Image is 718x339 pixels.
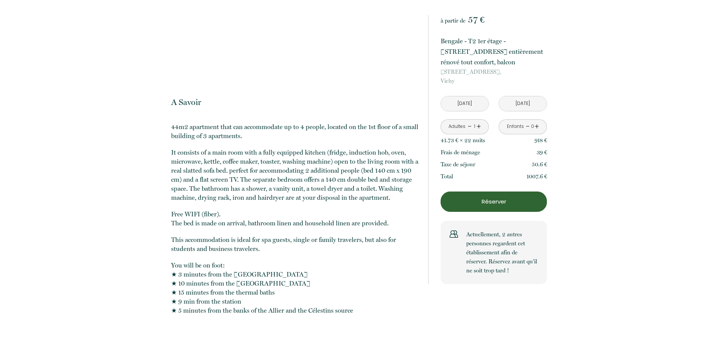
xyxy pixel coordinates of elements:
[441,172,453,181] p: Total
[534,121,539,132] a: +
[531,123,534,130] div: 0
[171,122,418,140] p: 44m2 apartment that can accommodate up to 4 people, located on the 1st floor of a small building ...
[473,123,476,130] div: 1
[441,17,465,24] span: à partir de
[441,36,547,67] p: Bengale - T2 1er étage - [STREET_ADDRESS] entièrement rénové tout confort, balcon
[527,172,547,181] p: 1007.6 €
[441,136,485,145] p: 41.73 € × 22 nuit
[466,230,538,275] p: Actuellement, 2 autres personnes regardent cet établissement afin de réserver. Réservez avant qu’...
[476,121,481,132] a: +
[532,160,547,169] p: 50.6 €
[483,137,485,144] span: s
[468,14,484,25] span: 57 €
[441,67,547,76] span: [STREET_ADDRESS],
[534,136,547,145] p: 918 €
[441,160,475,169] p: Taxe de séjour
[171,148,418,202] p: It consists of a main room with a fully equipped kitchen (fridge, induction hob, oven, microwave,...
[450,230,458,238] img: users
[443,197,544,206] p: Réserver
[171,235,418,253] p: This accommodation is ideal for spa guests, single or family travelers, but also for students and...
[441,96,488,111] input: Arrivée
[171,97,418,107] p: A Savoir
[499,96,547,111] input: Départ
[441,148,480,157] p: Frais de ménage
[449,123,465,130] div: Adultes
[441,67,547,85] p: Vichy
[171,261,418,315] p: You will be on foot: ★ 3 minutes from the [GEOGRAPHIC_DATA] ★ 10 minutes from the [GEOGRAPHIC_DAT...
[537,148,547,157] p: 39 €
[526,121,530,132] a: -
[468,121,472,132] a: -
[507,123,524,130] div: Enfants
[441,192,547,212] button: Réserver
[171,210,418,228] p: Free WIFI (fiber). The bed is made on arrival, bathroom linen and household linen are provided.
